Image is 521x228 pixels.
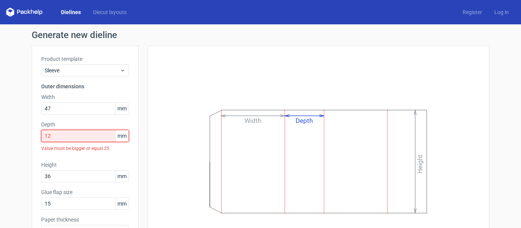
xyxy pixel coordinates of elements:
[55,8,87,16] a: Dielines
[296,117,313,124] text: Depth
[41,161,129,169] label: Height
[115,103,129,114] span: mm
[457,8,488,16] a: Register
[416,155,424,174] text: Height
[41,216,129,223] label: Paper thickness
[41,55,129,63] label: Product template
[488,8,515,16] a: Log in
[115,171,129,182] span: mm
[245,117,262,124] text: Width
[41,188,129,196] label: Glue flap size
[41,121,129,128] label: Depth
[115,130,129,142] span: mm
[41,142,129,155] div: Value must be bigger or equal 25
[41,83,129,90] h3: Outer dimensions
[41,93,129,101] label: Width
[45,67,120,74] span: Sleeve
[87,8,133,16] a: Diecut layouts
[115,198,129,209] span: mm
[32,30,489,40] h1: Generate new dieline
